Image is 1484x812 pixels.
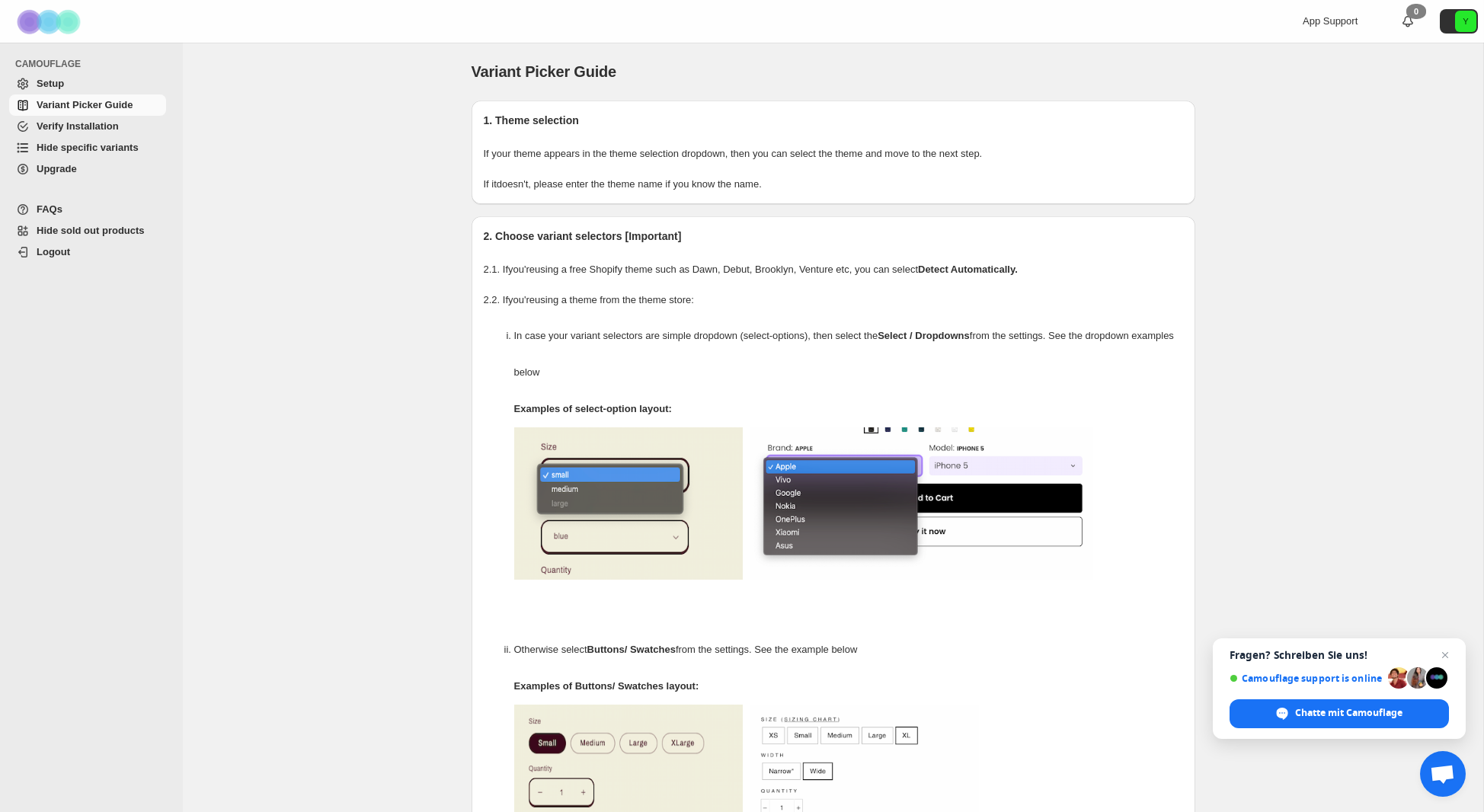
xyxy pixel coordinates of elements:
[514,680,699,692] strong: Examples of Buttons/ Swatches layout:
[514,427,743,580] img: camouflage-select-options
[9,94,166,116] a: Variant Picker Guide
[484,113,1183,128] h2: 1. Theme selection
[37,142,139,153] span: Hide specific variants
[12,1,88,43] img: Camouflage
[484,229,1183,244] h2: 2. Choose variant selectors [Important]
[1230,673,1383,684] span: Camouflage support is online
[918,264,1018,275] strong: Detect Automatically.
[37,203,62,215] span: FAQs
[1406,4,1426,19] div: 0
[514,631,1183,668] p: Otherwise select from the settings. See the example below
[9,158,166,180] a: Upgrade
[9,199,166,220] a: FAQs
[9,241,166,263] a: Logout
[1400,14,1415,29] a: 0
[1440,9,1478,34] button: Avatar with initials Y
[1230,649,1449,661] span: Fragen? Schreiben Sie uns!
[37,246,70,257] span: Logout
[1436,646,1454,664] span: Chat schließen
[1303,15,1358,27] span: App Support
[37,225,145,236] span: Hide sold out products
[37,78,64,89] span: Setup
[1420,751,1466,797] div: Chat öffnen
[9,73,166,94] a: Setup
[9,220,166,241] a: Hide sold out products
[484,262,1183,277] p: 2.1. If you're using a free Shopify theme such as Dawn, Debut, Brooklyn, Venture etc, you can select
[9,137,166,158] a: Hide specific variants
[750,427,1093,580] img: camouflage-select-options-2
[514,318,1183,391] p: In case your variant selectors are simple dropdown (select-options), then select the from the set...
[1295,706,1402,720] span: Chatte mit Camouflage
[1455,11,1476,32] span: Avatar with initials Y
[37,163,77,174] span: Upgrade
[472,63,617,80] span: Variant Picker Guide
[15,58,172,70] span: CAMOUFLAGE
[878,330,970,341] strong: Select / Dropdowns
[37,120,119,132] span: Verify Installation
[484,177,1183,192] p: If it doesn't , please enter the theme name if you know the name.
[484,146,1183,161] p: If your theme appears in the theme selection dropdown, then you can select the theme and move to ...
[1463,17,1469,26] text: Y
[37,99,133,110] span: Variant Picker Guide
[9,116,166,137] a: Verify Installation
[484,293,1183,308] p: 2.2. If you're using a theme from the theme store:
[514,403,672,414] strong: Examples of select-option layout:
[1230,699,1449,728] div: Chatte mit Camouflage
[587,644,676,655] strong: Buttons/ Swatches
